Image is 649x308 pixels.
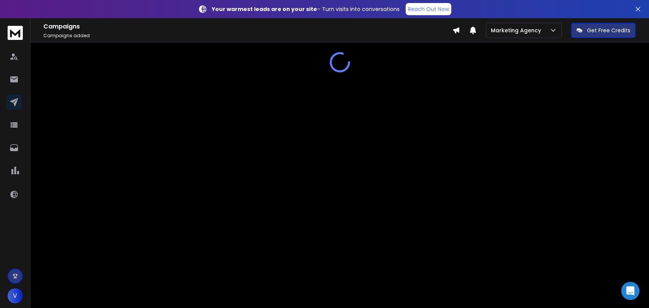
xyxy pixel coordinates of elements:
[406,3,451,15] a: Reach Out Now
[43,33,452,39] p: Campaigns added
[8,288,23,303] button: V
[212,5,317,13] strong: Your warmest leads are on your site
[621,282,639,300] div: Open Intercom Messenger
[8,26,23,40] img: logo
[571,23,636,38] button: Get Free Credits
[212,5,400,13] p: – Turn visits into conversations
[43,22,452,31] h1: Campaigns
[587,27,630,34] p: Get Free Credits
[408,5,449,13] p: Reach Out Now
[491,27,544,34] p: Marketing Agency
